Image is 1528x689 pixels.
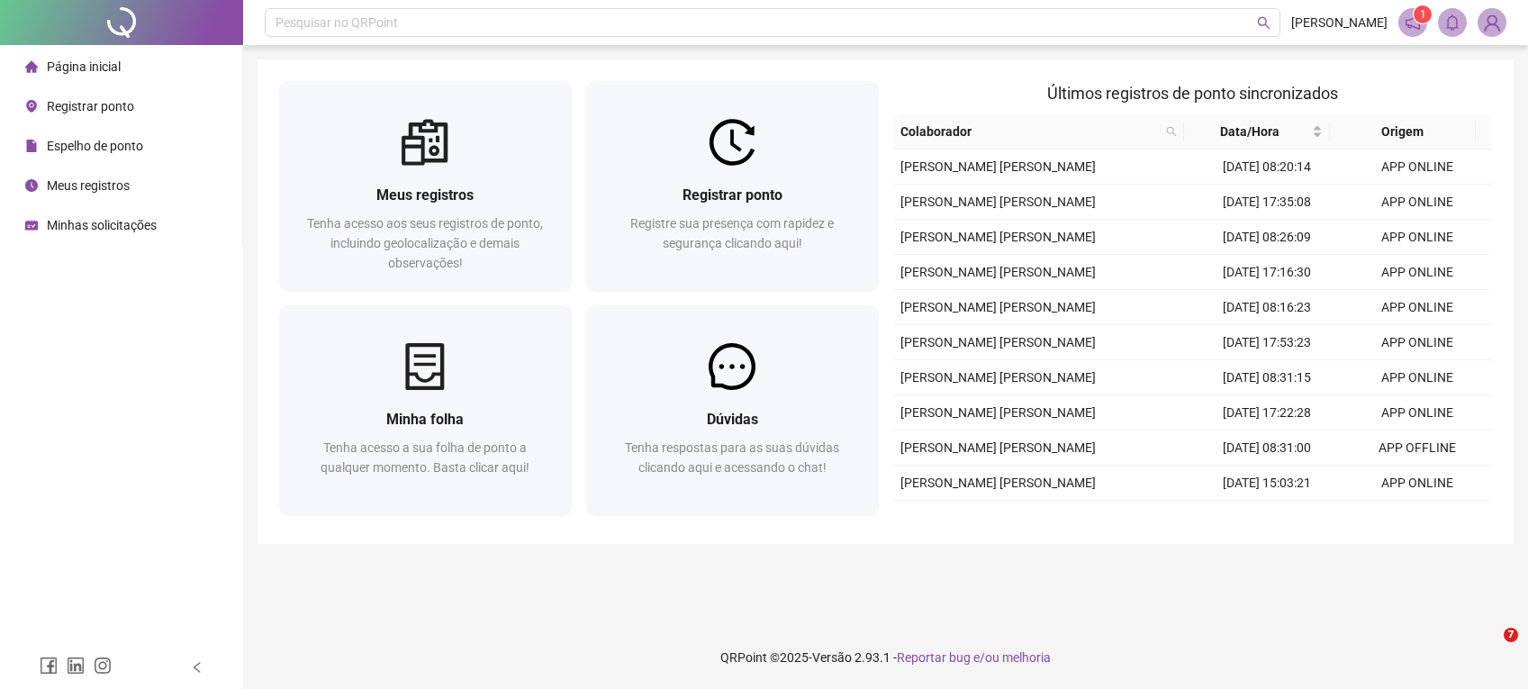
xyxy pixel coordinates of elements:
[625,440,839,475] span: Tenha respostas para as suas dúvidas clicando aqui e acessando o chat!
[191,661,203,674] span: left
[1343,501,1492,536] td: APP ONLINE
[1343,220,1492,255] td: APP ONLINE
[1192,501,1342,536] td: [DATE] 08:44:22
[47,99,134,113] span: Registrar ponto
[900,265,1096,279] span: [PERSON_NAME] [PERSON_NAME]
[1343,185,1492,220] td: APP ONLINE
[279,305,572,515] a: Minha folhaTenha acesso a sua folha de ponto a qualquer momento. Basta clicar aqui!
[1343,255,1492,290] td: APP ONLINE
[897,650,1051,665] span: Reportar bug e/ou melhoria
[1192,290,1342,325] td: [DATE] 08:16:23
[1291,13,1388,32] span: [PERSON_NAME]
[25,60,38,73] span: home
[1192,325,1342,360] td: [DATE] 17:53:23
[586,305,879,515] a: DúvidasTenha respostas para as suas dúvidas clicando aqui e acessando o chat!
[812,650,852,665] span: Versão
[94,657,112,675] span: instagram
[900,195,1096,209] span: [PERSON_NAME] [PERSON_NAME]
[1343,150,1492,185] td: APP ONLINE
[1405,14,1421,31] span: notification
[900,159,1096,174] span: [PERSON_NAME] [PERSON_NAME]
[1420,8,1426,21] span: 1
[1192,220,1342,255] td: [DATE] 08:26:09
[47,178,130,193] span: Meus registros
[47,218,157,232] span: Minhas solicitações
[1192,255,1342,290] td: [DATE] 17:16:30
[1414,5,1432,23] sup: 1
[1330,114,1476,150] th: Origem
[25,140,38,152] span: file
[67,657,85,675] span: linkedin
[40,657,58,675] span: facebook
[1343,466,1492,501] td: APP ONLINE
[900,122,1160,141] span: Colaborador
[630,216,834,250] span: Registre sua presença com rapidez e segurança clicando aqui!
[1192,431,1342,466] td: [DATE] 08:31:00
[1343,431,1492,466] td: APP OFFLINE
[1343,325,1492,360] td: APP ONLINE
[1444,14,1460,31] span: bell
[279,81,572,291] a: Meus registrosTenha acesso aos seus registros de ponto, incluindo geolocalização e demais observa...
[1162,118,1180,145] span: search
[386,411,464,428] span: Minha folha
[900,440,1096,455] span: [PERSON_NAME] [PERSON_NAME]
[47,139,143,153] span: Espelho de ponto
[1166,126,1177,137] span: search
[1343,360,1492,395] td: APP ONLINE
[1467,628,1510,671] iframe: Intercom live chat
[900,230,1096,244] span: [PERSON_NAME] [PERSON_NAME]
[243,626,1528,689] footer: QRPoint © 2025 - 2.93.1 -
[586,81,879,291] a: Registrar pontoRegistre sua presença com rapidez e segurança clicando aqui!
[1343,395,1492,431] td: APP ONLINE
[707,411,758,428] span: Dúvidas
[1184,114,1330,150] th: Data/Hora
[1504,628,1518,642] span: 7
[1191,122,1308,141] span: Data/Hora
[321,440,529,475] span: Tenha acesso a sua folha de ponto a qualquer momento. Basta clicar aqui!
[1192,360,1342,395] td: [DATE] 08:31:15
[900,370,1096,385] span: [PERSON_NAME] [PERSON_NAME]
[307,216,543,270] span: Tenha acesso aos seus registros de ponto, incluindo geolocalização e demais observações!
[900,476,1096,490] span: [PERSON_NAME] [PERSON_NAME]
[900,335,1096,349] span: [PERSON_NAME] [PERSON_NAME]
[900,405,1096,420] span: [PERSON_NAME] [PERSON_NAME]
[900,300,1096,314] span: [PERSON_NAME] [PERSON_NAME]
[683,186,782,204] span: Registrar ponto
[1047,84,1338,103] span: Últimos registros de ponto sincronizados
[25,219,38,231] span: schedule
[1257,16,1270,30] span: search
[1192,395,1342,431] td: [DATE] 17:22:28
[1343,290,1492,325] td: APP ONLINE
[1478,9,1505,36] img: 61028
[47,59,121,74] span: Página inicial
[25,179,38,192] span: clock-circle
[1192,466,1342,501] td: [DATE] 15:03:21
[1192,185,1342,220] td: [DATE] 17:35:08
[25,100,38,113] span: environment
[376,186,474,204] span: Meus registros
[1192,150,1342,185] td: [DATE] 08:20:14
